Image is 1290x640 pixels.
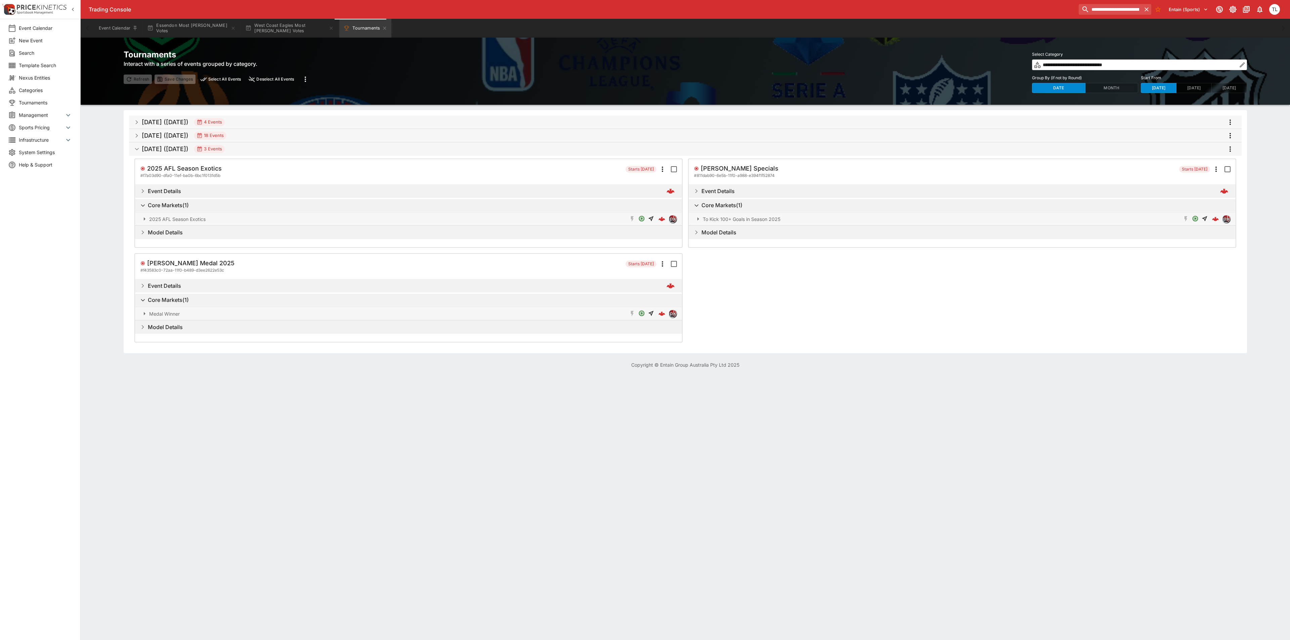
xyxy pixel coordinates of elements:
[1210,214,1221,224] a: 14fef716-d1a8-4ede-84f3-1542163b70e2
[143,19,240,38] button: Essendon Most [PERSON_NAME] Votes
[658,310,665,317] div: 061b0a69-6687-4a52-985e-22a953d4297e
[135,307,682,320] button: Expand
[241,19,338,38] button: West Coast Eagles Most [PERSON_NAME] Votes
[19,49,72,56] span: Search
[1222,215,1230,223] img: pricekinetics
[664,185,677,197] a: 2430c8f6-a9a6-456a-8a0c-bfd28d9392bf
[1032,73,1138,83] label: Group By (if not by Round)
[689,184,1236,198] button: Expand
[666,187,675,195] img: logo-cerberus--red.svg
[19,25,72,32] span: Event Calendar
[142,118,188,126] h5: [DATE] ([DATE])
[1212,216,1219,222] img: logo-cerberus--red.svg
[1153,4,1163,15] button: No Bookmarks
[2,3,15,16] img: PriceKinetics Logo
[19,136,64,143] span: Infrastructure
[1079,4,1142,15] input: search
[703,216,780,223] p: To Kick 100+ Goals in Season 2025
[1191,215,1199,222] svg: Open
[148,188,181,195] h6: Event Details
[148,324,183,331] h6: Model Details
[135,226,682,239] button: Expand
[666,282,675,290] div: 334735f2-7d0d-4828-8b74-8e85823ba3a6
[669,310,676,317] img: pricekinetics
[1141,73,1247,83] label: Start From
[1224,143,1236,155] button: more
[124,60,311,68] h6: Interact with a series of events grouped by category.
[1032,49,1247,59] label: Select Category
[142,145,188,153] h5: [DATE] ([DATE])
[626,261,656,267] span: Starts [DATE]
[658,216,665,222] img: logo-cerberus--red.svg
[1227,3,1239,15] button: Toggle light/dark mode
[147,165,222,172] h5: 2025 AFL Season Exotics
[148,229,183,236] h6: Model Details
[19,124,64,131] span: Sports Pricing
[1224,130,1236,142] button: more
[19,111,64,119] span: Management
[701,202,742,209] h6: Core Markets ( 1 )
[1254,3,1266,15] button: Notifications
[140,166,145,171] svg: Closed
[1032,83,1138,93] div: Group By (if not by Round)
[1179,166,1210,173] span: Starts [DATE]
[669,310,677,318] div: pricekinetics
[19,37,72,44] span: New Event
[149,216,206,223] p: 2025 AFL Season Exotics
[638,310,646,317] svg: Open
[148,296,189,304] h6: Core Markets ( 1 )
[689,226,1236,239] button: Expand
[148,202,189,209] h6: Core Markets ( 1 )
[1220,187,1228,195] div: 0265ae36-8daf-4c3c-9d2f-0bfa56f3d81f
[19,161,72,168] span: Help & Support
[656,258,669,270] button: more
[19,62,72,69] span: Template Search
[1201,215,1209,223] span: Straight
[1220,187,1228,195] img: logo-cerberus--red.svg
[638,215,646,223] span: [missing translation: 'screens.event.pricing.market.type.BettingOpen']
[19,87,72,94] span: Categories
[1218,185,1230,197] a: 0265ae36-8daf-4c3c-9d2f-0bfa56f3d81f
[1267,2,1282,17] button: Trent Lewis
[638,215,646,222] svg: Open
[701,229,736,236] h6: Model Details
[647,310,655,318] span: Straight
[140,172,220,179] span: # f7a03d90-dfa0-11ef-ba0b-6bc1f0131d5b
[129,116,1242,129] button: [DATE] ([DATE])4 Eventsmore
[147,259,234,267] h5: [PERSON_NAME] Medal 2025
[658,310,665,317] img: logo-cerberus--red.svg
[1213,3,1225,15] button: Connected to PK
[140,267,224,274] span: # f43583c0-72aa-11f0-b489-d3ee2622e53c
[701,188,735,195] h6: Event Details
[197,132,224,139] div: 18 Events
[124,49,311,60] h2: Tournaments
[81,361,1290,368] p: Copyright © Entain Group Australia Pty Ltd 2025
[1165,4,1212,15] button: Select Tenant
[656,214,667,224] a: afc10854-44c6-4458-8230-078671cc0cf0
[647,215,655,223] span: Straight
[246,75,297,84] button: close
[689,212,1236,226] button: Expand
[19,99,72,106] span: Tournaments
[1085,83,1138,93] button: Month
[669,215,676,223] img: pricekinetics
[628,310,636,317] svg: SGM
[129,142,1242,156] button: [DATE] ([DATE])3 Eventsmore
[1269,4,1280,15] div: Trent Lewis
[95,19,142,38] button: Event Calendar
[1212,216,1219,222] div: 14fef716-d1a8-4ede-84f3-1542163b70e2
[197,146,222,152] div: 3 Events
[198,75,244,84] button: preview
[1240,3,1252,15] button: Documentation
[17,5,67,10] img: PriceKinetics
[197,119,222,126] div: 4 Events
[666,282,675,290] img: logo-cerberus--red.svg
[1032,83,1085,93] button: Date
[1211,83,1247,93] button: [DATE]
[19,149,72,156] span: System Settings
[656,308,667,319] a: 061b0a69-6687-4a52-985e-22a953d4297e
[664,280,677,292] a: 334735f2-7d0d-4828-8b74-8e85823ba3a6
[694,172,775,179] span: # 811dab90-6e5b-11f0-a988-e394f1f52874
[149,310,180,317] p: Medal Winner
